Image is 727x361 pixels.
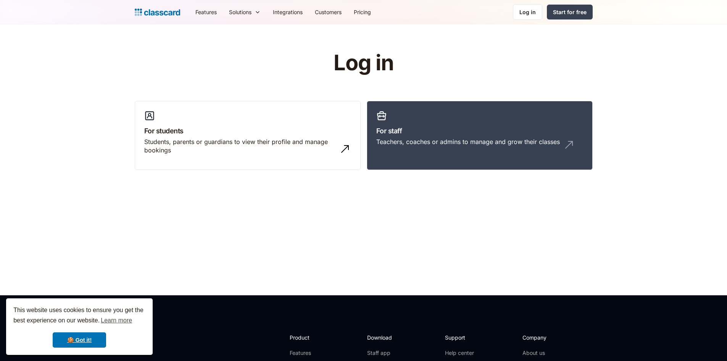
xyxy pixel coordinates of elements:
[189,3,223,21] a: Features
[100,315,133,326] a: learn more about cookies
[267,3,309,21] a: Integrations
[522,333,573,342] h2: Company
[376,138,560,146] div: Teachers, coaches or admins to manage and grow their classes
[53,332,106,348] a: dismiss cookie message
[376,126,583,136] h3: For staff
[519,8,536,16] div: Log in
[522,349,573,357] a: About us
[367,101,593,170] a: For staffTeachers, coaches or admins to manage and grow their classes
[229,8,251,16] div: Solutions
[290,333,330,342] h2: Product
[135,101,361,170] a: For studentsStudents, parents or guardians to view their profile and manage bookings
[13,306,145,326] span: This website uses cookies to ensure you get the best experience on our website.
[290,349,330,357] a: Features
[135,7,180,18] a: home
[513,4,542,20] a: Log in
[6,298,153,355] div: cookieconsent
[348,3,377,21] a: Pricing
[144,138,336,155] div: Students, parents or guardians to view their profile and manage bookings
[367,333,398,342] h2: Download
[242,51,485,75] h1: Log in
[144,126,351,136] h3: For students
[367,349,398,357] a: Staff app
[445,333,476,342] h2: Support
[309,3,348,21] a: Customers
[553,8,587,16] div: Start for free
[547,5,593,19] a: Start for free
[223,3,267,21] div: Solutions
[445,349,476,357] a: Help center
